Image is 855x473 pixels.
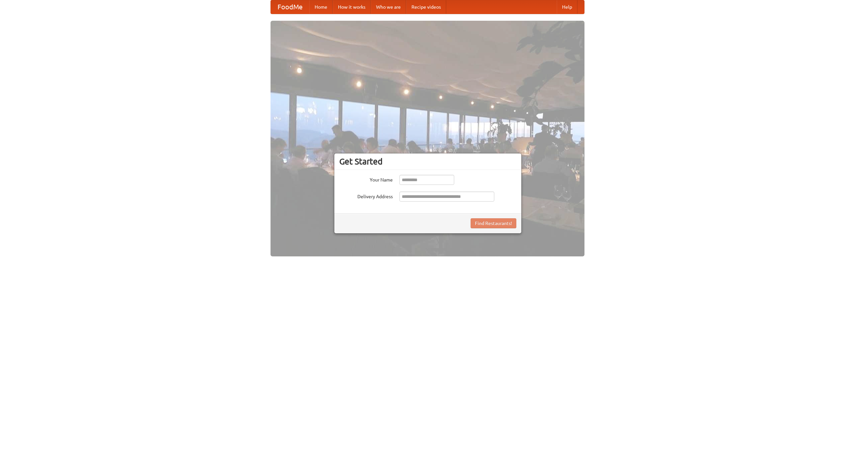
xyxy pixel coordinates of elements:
a: Recipe videos [406,0,446,14]
label: Delivery Address [339,192,393,200]
a: FoodMe [271,0,309,14]
h3: Get Started [339,156,516,166]
label: Your Name [339,175,393,183]
a: Help [557,0,577,14]
a: Who we are [371,0,406,14]
a: How it works [333,0,371,14]
a: Home [309,0,333,14]
button: Find Restaurants! [471,218,516,228]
